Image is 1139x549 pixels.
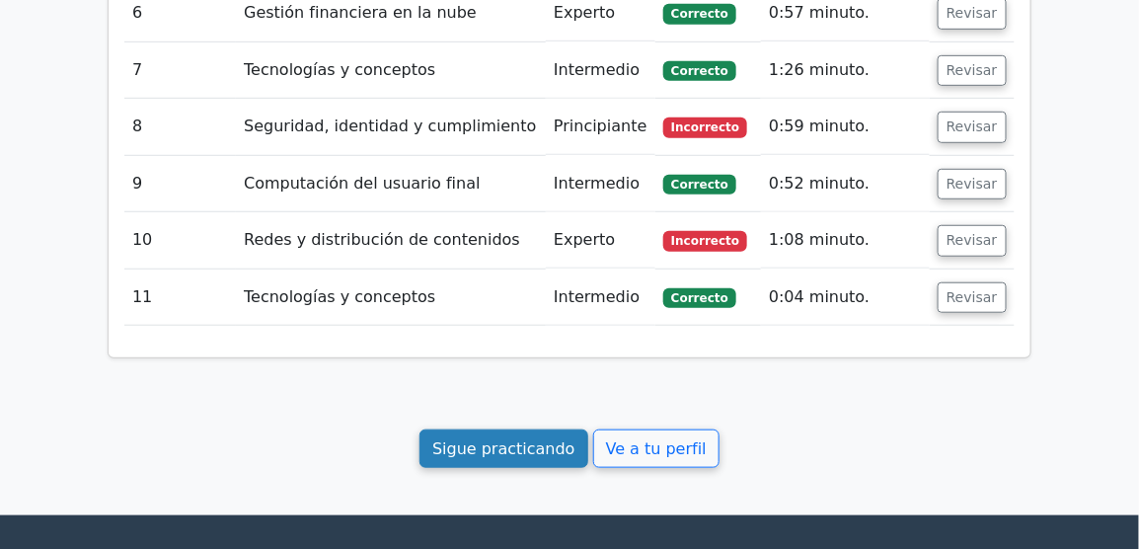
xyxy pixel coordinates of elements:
[938,282,1007,314] button: Revisar
[244,117,536,135] font: Seguridad, identidad y cumplimiento
[671,64,728,78] font: Correcto
[938,225,1007,257] button: Revisar
[938,112,1007,143] button: Revisar
[606,439,707,458] font: Ve a tu perfil
[947,119,998,135] font: Revisar
[671,291,728,305] font: Correcto
[769,287,870,306] font: 0:04 minuto.
[554,117,646,135] font: Principiante
[244,60,435,79] font: Tecnologías y conceptos
[947,6,998,22] font: Revisar
[244,230,520,249] font: Redes y distribución de contenidos
[132,230,152,249] font: 10
[671,120,739,134] font: Incorrecto
[132,174,142,193] font: 9
[769,117,870,135] font: 0:59 minuto.
[419,430,588,468] a: Sigue practicando
[132,287,152,306] font: 11
[244,287,435,306] font: Tecnologías y conceptos
[947,233,998,249] font: Revisar
[947,62,998,78] font: Revisar
[769,174,870,193] font: 0:52 minuto.
[554,60,640,79] font: Intermedio
[132,60,142,79] font: 7
[554,287,640,306] font: Intermedio
[432,439,575,458] font: Sigue practicando
[769,230,870,249] font: 1:08 minuto.
[554,3,615,22] font: Experto
[671,178,728,192] font: Correcto
[671,7,728,21] font: Correcto
[938,55,1007,87] button: Revisar
[947,176,998,192] font: Revisar
[593,430,720,468] a: Ve a tu perfil
[938,169,1007,200] button: Revisar
[671,234,739,248] font: Incorrecto
[244,174,481,193] font: Computación del usuario final
[244,3,477,22] font: Gestión financiera en la nube
[554,174,640,193] font: Intermedio
[947,289,998,305] font: Revisar
[132,117,142,135] font: 8
[554,230,615,249] font: Experto
[769,3,870,22] font: 0:57 minuto.
[769,60,870,79] font: 1:26 minuto.
[132,3,142,22] font: 6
